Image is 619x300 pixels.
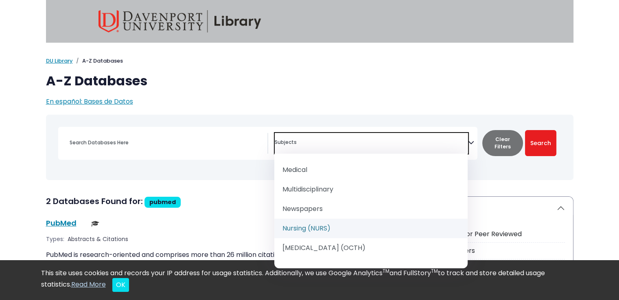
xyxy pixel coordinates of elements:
[431,267,438,274] sup: TM
[274,219,468,238] li: Nursing (NURS)
[274,160,468,180] li: Medical
[435,229,565,239] div: Scholarly or Peer Reviewed
[112,278,129,292] button: Close
[405,197,573,220] button: Icon Legend
[46,57,573,65] nav: breadcrumb
[274,238,468,258] li: [MEDICAL_DATA] (OCTH)
[73,57,123,65] li: A-Z Databases
[435,246,565,256] div: Newspapers
[46,218,77,228] a: PubMed
[41,268,578,292] div: This site uses cookies and records your IP address for usage statistics. Additionally, we use Goo...
[46,235,64,243] span: Types:
[149,198,176,206] span: pubmed
[383,267,389,274] sup: TM
[274,180,468,199] li: Multidisciplinary
[275,140,468,146] textarea: Search
[98,10,261,33] img: Davenport University Library
[274,258,468,277] li: Pharmacology
[482,130,523,156] button: Clear Filters
[65,137,267,148] input: Search database by title or keyword
[46,250,394,279] p: PubMed is research-oriented and comprises more than 26 million citations for biomedical literatur...
[68,235,130,243] div: Abstracts & Citations
[46,115,573,180] nav: Search filters
[71,280,106,289] a: Read More
[46,97,133,106] a: En español: Bases de Datos
[46,73,573,89] h1: A-Z Databases
[46,57,73,65] a: DU Library
[46,196,143,207] span: 2 Databases Found for:
[274,199,468,219] li: Newspapers
[525,130,556,156] button: Submit for Search Results
[91,220,99,228] img: Scholarly or Peer Reviewed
